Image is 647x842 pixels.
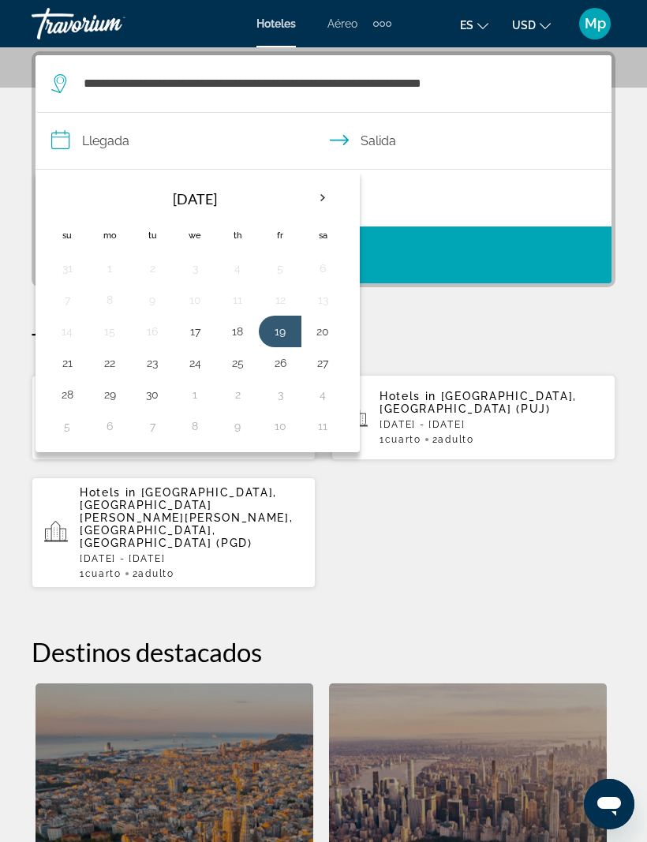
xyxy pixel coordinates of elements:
[182,320,208,342] button: Day 17
[36,55,611,283] div: Search widget
[310,289,335,311] button: Day 13
[80,486,137,499] span: Hotels in
[380,419,603,430] p: [DATE] - [DATE]
[301,180,344,216] button: Next month
[225,384,250,406] button: Day 2
[373,11,391,36] button: Extra navigation items
[54,257,80,279] button: Day 31
[36,113,611,170] button: Check in and out dates
[97,352,122,374] button: Day 22
[97,384,122,406] button: Day 29
[310,352,335,374] button: Day 27
[460,13,488,36] button: Change language
[584,779,634,829] iframe: Botón para iniciar la ventana de mensajería
[140,257,165,279] button: Day 2
[182,415,208,437] button: Day 8
[54,415,80,437] button: Day 5
[585,16,606,32] span: Mp
[310,320,335,342] button: Day 20
[140,352,165,374] button: Day 23
[54,289,80,311] button: Day 7
[432,434,474,445] span: 2
[267,352,293,374] button: Day 26
[32,3,189,44] a: Travorium
[225,320,250,342] button: Day 18
[138,568,174,579] span: Adulto
[54,320,80,342] button: Day 14
[327,17,357,30] a: Aéreo
[80,568,122,579] span: 1
[574,7,615,40] button: User Menu
[85,568,122,579] span: Cuarto
[182,384,208,406] button: Day 1
[310,257,335,279] button: Day 6
[80,553,303,564] p: [DATE] - [DATE]
[225,289,250,311] button: Day 11
[140,415,165,437] button: Day 7
[267,415,293,437] button: Day 10
[267,384,293,406] button: Day 3
[267,320,293,342] button: Day 19
[32,636,615,668] h2: Destinos destacados
[97,289,122,311] button: Day 8
[225,257,250,279] button: Day 4
[380,390,577,415] span: [GEOGRAPHIC_DATA], [GEOGRAPHIC_DATA] (PUJ)
[140,289,165,311] button: Day 9
[182,257,208,279] button: Day 3
[438,434,473,445] span: Adulto
[80,486,293,549] span: [GEOGRAPHIC_DATA], [GEOGRAPHIC_DATA][PERSON_NAME][PERSON_NAME], [GEOGRAPHIC_DATA], [GEOGRAPHIC_DA...
[140,384,165,406] button: Day 30
[32,327,615,358] p: Tus búsquedas recientes
[267,289,293,311] button: Day 12
[54,384,80,406] button: Day 28
[140,320,165,342] button: Day 16
[310,415,335,437] button: Day 11
[133,568,174,579] span: 2
[512,19,536,32] span: USD
[385,434,421,445] span: Cuarto
[267,257,293,279] button: Day 5
[256,17,296,30] a: Hoteles
[32,477,316,589] button: Hotels in [GEOGRAPHIC_DATA], [GEOGRAPHIC_DATA][PERSON_NAME][PERSON_NAME], [GEOGRAPHIC_DATA], [GEO...
[182,352,208,374] button: Day 24
[331,374,615,461] button: Hotels in [GEOGRAPHIC_DATA], [GEOGRAPHIC_DATA] (PUJ)[DATE] - [DATE]1Cuarto2Adulto
[97,415,122,437] button: Day 6
[225,415,250,437] button: Day 9
[97,320,122,342] button: Day 15
[380,434,421,445] span: 1
[380,390,436,402] span: Hotels in
[32,374,316,461] button: Hotels in [GEOGRAPHIC_DATA], [GEOGRAPHIC_DATA], [GEOGRAPHIC_DATA] (LAS)[DATE] - [DATE]1Cuarto2Adulto
[97,257,122,279] button: Day 1
[182,289,208,311] button: Day 10
[310,384,335,406] button: Day 4
[54,352,80,374] button: Day 21
[88,180,301,218] th: [DATE]
[460,19,473,32] span: es
[512,13,551,36] button: Change currency
[225,352,250,374] button: Day 25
